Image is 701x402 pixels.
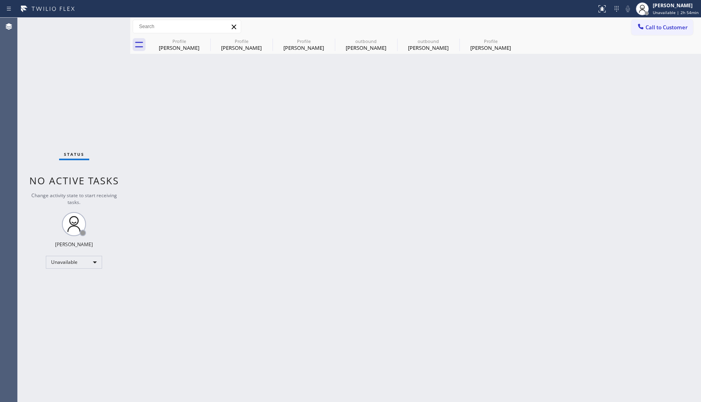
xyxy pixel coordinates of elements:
[211,38,272,44] div: Profile
[55,241,93,248] div: [PERSON_NAME]
[460,38,521,44] div: Profile
[398,38,459,44] div: outbound
[273,38,334,44] div: Profile
[460,36,521,54] div: Patricia Tucker
[646,24,688,31] span: Call to Customer
[273,36,334,54] div: Claudine Nelson
[336,36,396,54] div: Claudine Nelson
[653,2,699,9] div: [PERSON_NAME]
[31,192,117,206] span: Change activity state to start receiving tasks.
[622,3,633,14] button: Mute
[398,44,459,51] div: [PERSON_NAME]
[46,256,102,269] div: Unavailable
[29,174,119,187] span: No active tasks
[336,44,396,51] div: [PERSON_NAME]
[211,36,272,54] div: Claudine Nelson
[149,36,209,54] div: Sofie Markowitz
[653,10,699,15] span: Unavailable | 2h 54min
[273,44,334,51] div: [PERSON_NAME]
[398,36,459,54] div: Alex Lee
[211,44,272,51] div: [PERSON_NAME]
[133,20,241,33] input: Search
[149,38,209,44] div: Profile
[336,38,396,44] div: outbound
[460,44,521,51] div: [PERSON_NAME]
[631,20,693,35] button: Call to Customer
[149,44,209,51] div: [PERSON_NAME]
[64,151,84,157] span: Status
